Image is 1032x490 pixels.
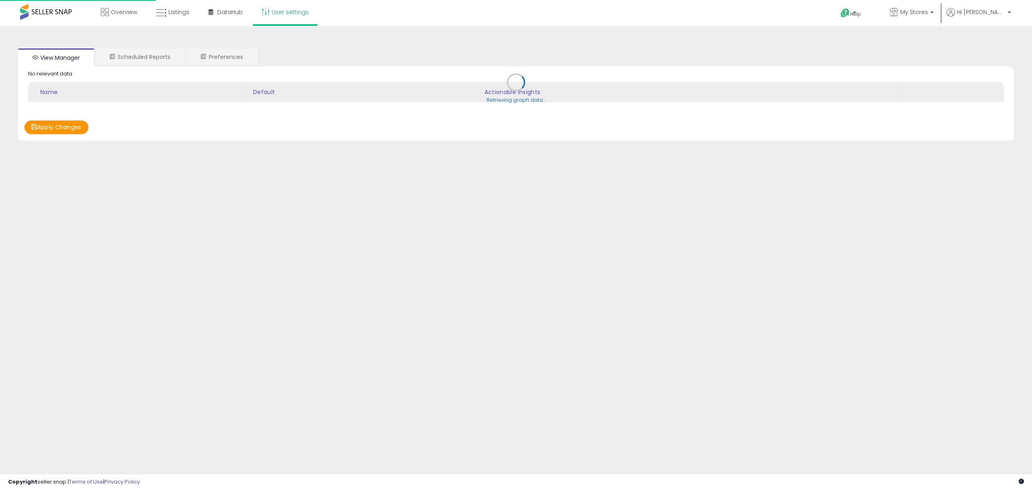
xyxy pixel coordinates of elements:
[201,54,206,59] i: User Preferences
[487,96,545,103] div: Retrieving graph data..
[834,2,877,26] a: Help
[111,8,137,16] span: Overview
[32,54,38,60] i: View Manager
[850,10,861,17] span: Help
[24,120,89,134] button: Apply Changes
[95,48,185,65] a: Scheduled Reports
[169,8,189,16] span: Listings
[18,48,94,66] a: View Manager
[957,8,1005,16] span: Hi [PERSON_NAME]
[900,8,928,16] span: My Stores
[840,8,850,18] i: Get Help
[110,54,115,59] i: Scheduled Reports
[217,8,243,16] span: DataHub
[186,48,258,65] a: Preferences
[947,8,1011,26] a: Hi [PERSON_NAME]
